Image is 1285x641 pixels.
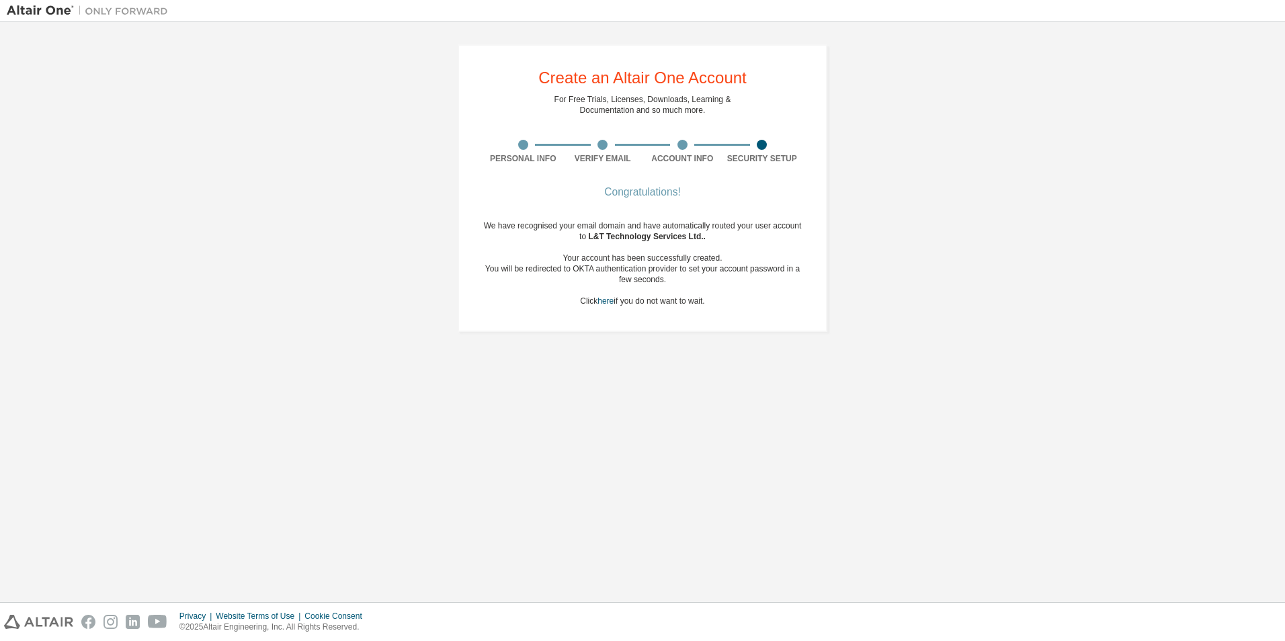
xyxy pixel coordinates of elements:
div: You will be redirected to OKTA authentication provider to set your account password in a few seco... [483,263,802,285]
img: Altair One [7,4,175,17]
div: We have recognised your email domain and have automatically routed your user account to Click if ... [483,220,802,306]
img: facebook.svg [81,615,95,629]
div: For Free Trials, Licenses, Downloads, Learning & Documentation and so much more. [554,94,731,116]
div: Congratulations! [483,188,802,196]
div: Account Info [642,153,722,164]
div: Your account has been successfully created. [483,253,802,263]
div: Privacy [179,611,216,622]
div: Verify Email [563,153,643,164]
img: instagram.svg [103,615,118,629]
img: linkedin.svg [126,615,140,629]
a: here [597,296,614,306]
img: altair_logo.svg [4,615,73,629]
span: L&T Technology Services Ltd. . [588,232,705,241]
div: Security Setup [722,153,802,164]
img: youtube.svg [148,615,167,629]
div: Website Terms of Use [216,611,304,622]
p: © 2025 Altair Engineering, Inc. All Rights Reserved. [179,622,370,633]
div: Create an Altair One Account [538,70,747,86]
div: Cookie Consent [304,611,370,622]
div: Personal Info [483,153,563,164]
